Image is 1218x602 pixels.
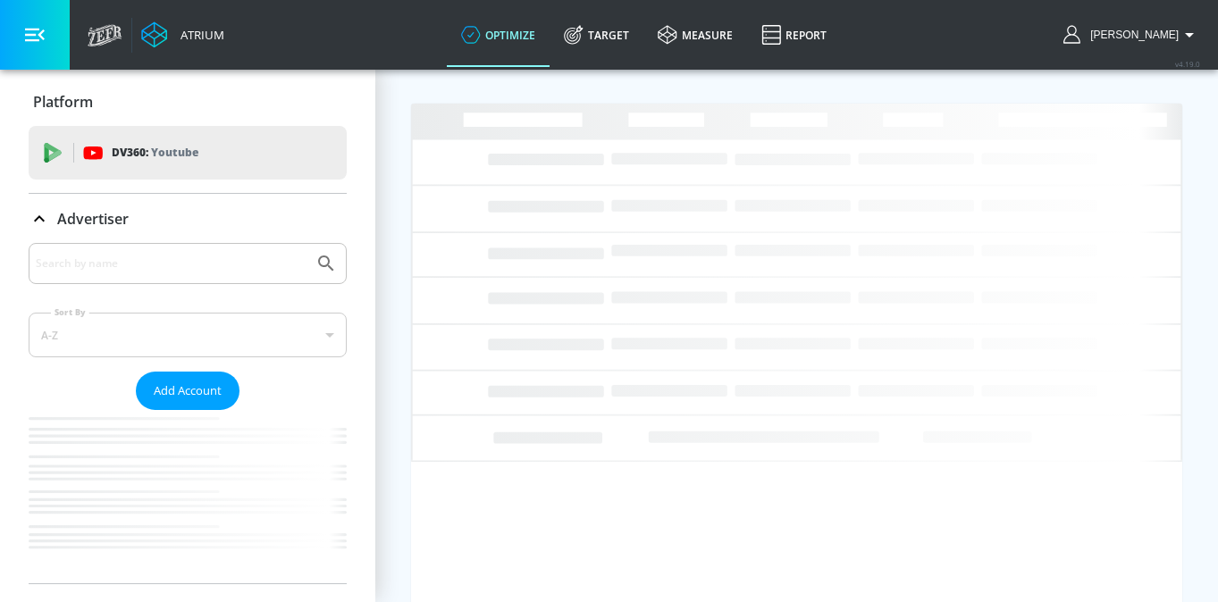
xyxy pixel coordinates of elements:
div: Platform [29,77,347,127]
a: Atrium [141,21,224,48]
span: Add Account [154,380,222,401]
div: DV360: Youtube [29,126,347,180]
p: DV360: [112,143,198,163]
label: Sort By [51,306,89,318]
p: Advertiser [57,209,129,229]
button: [PERSON_NAME] [1063,24,1200,46]
a: measure [643,3,747,67]
span: v 4.19.0 [1175,59,1200,69]
a: optimize [447,3,550,67]
button: Add Account [136,372,239,410]
div: Advertiser [29,243,347,583]
a: Report [747,3,841,67]
span: login as: brooke.armstrong@zefr.com [1083,29,1179,41]
div: Advertiser [29,194,347,244]
p: Youtube [151,143,198,162]
a: Target [550,3,643,67]
p: Platform [33,92,93,112]
div: A-Z [29,313,347,357]
input: Search by name [36,252,307,275]
nav: list of Advertiser [29,410,347,583]
div: Atrium [173,27,224,43]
